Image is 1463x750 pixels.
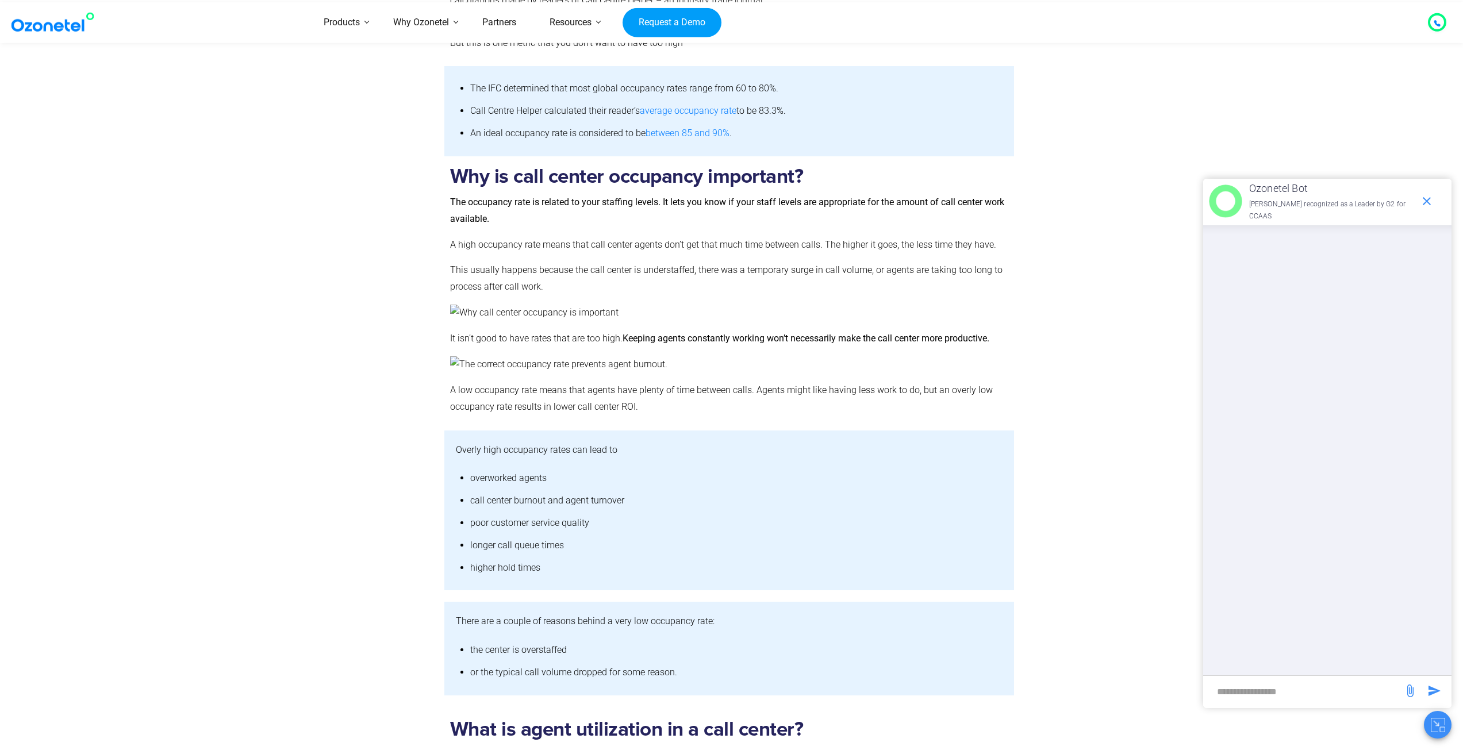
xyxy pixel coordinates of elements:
li: longer call queue times [470,534,1003,557]
p: A low occupancy rate means that agents have plenty of time between calls. Agents might like havin... [450,382,1009,416]
li: or the typical call volume dropped for some reason. [470,661,1003,684]
b: The occupancy rate is related to your staffing levels. It lets you know if your staff levels are ... [450,197,1004,224]
button: Close chat [1424,711,1452,739]
span: It isn’t surprising that call center professionals interested in reading an industry journal woul... [450,21,1001,48]
a: Resources [533,2,608,43]
p: A high occupancy rate means that call center agents don’t get that much time between calls. The h... [450,237,1009,253]
h2: Why is call center occupancy important? [450,165,1009,189]
b: Keeping agents constantly working won’t necessarily make the call center more productive. [623,333,989,344]
a: Why Ozonetel [377,2,466,43]
p: [PERSON_NAME] recognized as a Leader by G2 for CCAAS [1249,198,1414,223]
span: send message [1399,679,1422,702]
a: Partners [466,2,533,43]
img: The correct occupancy rate prevents agent burnout. [450,356,667,373]
p: Ozonetel Bot [1249,179,1414,198]
p: It isn’t good to have rates that are too high. [450,330,1009,347]
li: overworked agents [470,467,1003,490]
li: the center is overstaffed [470,639,1003,661]
li: call center burnout and agent turnover [470,490,1003,512]
h2: What is agent utilization in a call center? [450,718,1009,741]
li: The IFC determined that most global occupancy rates range from 60 to 80%. [470,78,1003,100]
a: average occupancy rate [640,103,736,120]
span: send message [1423,679,1446,702]
p: There are a couple of reasons behind a very low occupancy rate: [456,613,1003,630]
span: end chat or minimize [1415,190,1438,213]
img: Why call center occupancy is important [450,305,619,321]
li: An ideal occupancy rate is considered to be . [470,122,1003,145]
li: Call Centre Helper calculated their reader’s to be 83.3%. [470,100,1003,122]
a: Request a Demo [623,7,721,37]
li: higher hold times [470,557,1003,579]
div: new-msg-input [1209,682,1397,702]
img: header [1209,184,1242,218]
p: This usually happens because the call center is understaffed, there was a temporary surge in call... [450,262,1009,295]
p: Overly high occupancy rates can lead to [456,442,1003,459]
a: Products [307,2,377,43]
li: poor customer service quality [470,512,1003,534]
